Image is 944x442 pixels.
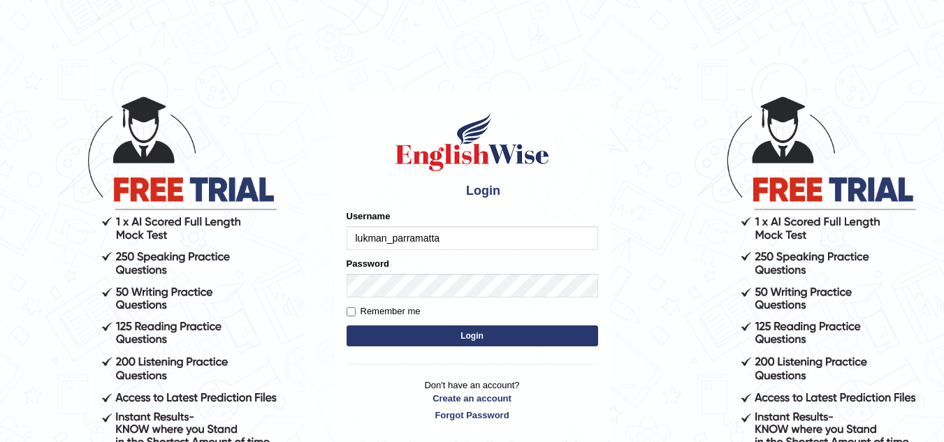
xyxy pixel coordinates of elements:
[347,304,421,318] label: Remember me
[347,392,598,405] a: Create an account
[347,307,356,316] input: Remember me
[347,325,598,346] button: Login
[347,209,391,223] label: Username
[393,110,552,173] img: Logo of English Wise sign in for intelligent practice with AI
[347,378,598,422] p: Don't have an account?
[347,408,598,422] a: Forgot Password
[347,257,389,270] label: Password
[347,180,598,202] h4: Login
